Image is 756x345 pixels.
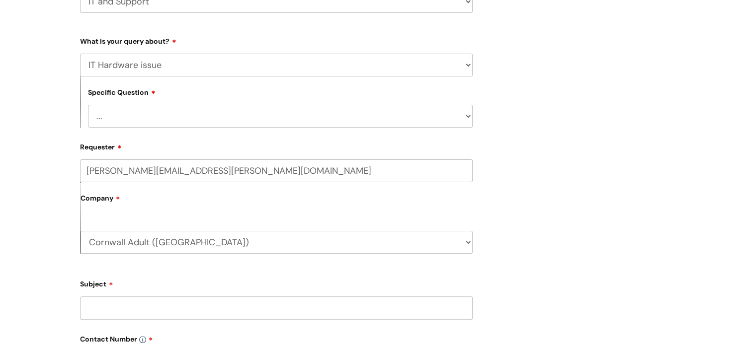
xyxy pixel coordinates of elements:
[80,332,473,344] label: Contact Number
[88,87,156,97] label: Specific Question
[80,139,473,151] label: Requester
[80,276,473,288] label: Subject
[81,191,473,213] label: Company
[139,336,146,343] img: info-icon.svg
[80,34,473,46] label: What is your query about?
[80,159,473,182] input: Email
